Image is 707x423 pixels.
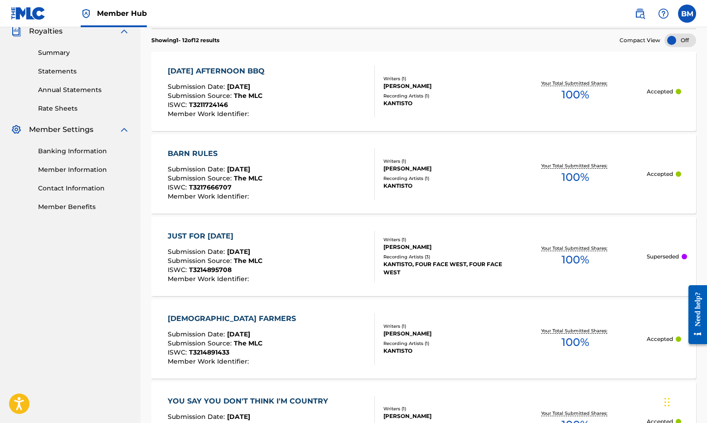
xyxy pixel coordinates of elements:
[383,99,504,107] div: KANTISTO
[562,334,589,350] span: 100 %
[234,339,262,347] span: The MLC
[562,252,589,268] span: 100 %
[168,248,227,256] span: Submission Date :
[634,8,645,19] img: search
[227,165,250,173] span: [DATE]
[38,48,130,58] a: Summary
[647,88,673,96] p: Accepted
[383,243,504,251] div: [PERSON_NAME]
[151,134,696,214] a: BARN RULESSubmission Date:[DATE]Submission Source:The MLCISWC:T3217666707Member Work Identifier:W...
[682,276,707,354] iframe: Resource Center
[189,101,228,109] span: T3211724146
[541,410,610,417] p: Your Total Submitted Shares:
[664,389,670,416] div: Drag
[662,379,707,423] iframe: Chat Widget
[383,260,504,277] div: KANTISTO, FOUR FACE WEST, FOUR FACE WEST
[227,83,250,91] span: [DATE]
[168,83,227,91] span: Submission Date :
[383,165,504,173] div: [PERSON_NAME]
[383,412,504,420] div: [PERSON_NAME]
[168,231,262,242] div: JUST FOR [DATE]
[234,92,262,100] span: The MLC
[541,80,610,87] p: Your Total Submitted Shares:
[11,124,22,135] img: Member Settings
[383,253,504,260] div: Recording Artists ( 3 )
[38,202,130,212] a: Member Benefits
[168,165,227,173] span: Submission Date :
[227,330,250,338] span: [DATE]
[189,348,229,356] span: T3214891433
[620,36,660,44] span: Compact View
[234,257,262,265] span: The MLC
[562,169,589,185] span: 100 %
[29,26,63,37] span: Royalties
[383,236,504,243] div: Writers ( 1 )
[383,82,504,90] div: [PERSON_NAME]
[383,405,504,412] div: Writers ( 1 )
[541,245,610,252] p: Your Total Submitted Shares:
[383,175,504,182] div: Recording Artists ( 1 )
[234,174,262,182] span: The MLC
[168,110,251,118] span: Member Work Identifier :
[541,162,610,169] p: Your Total Submitted Shares:
[119,26,130,37] img: expand
[562,87,589,103] span: 100 %
[383,323,504,330] div: Writers ( 1 )
[168,357,251,365] span: Member Work Identifier :
[383,340,504,347] div: Recording Artists ( 1 )
[151,52,696,131] a: [DATE] AFTERNOON BBQSubmission Date:[DATE]Submission Source:The MLCISWC:T3211724146Member Work Id...
[383,330,504,338] div: [PERSON_NAME]
[189,266,232,274] span: T3214895708
[168,101,189,109] span: ISWC :
[168,66,269,77] div: [DATE] AFTERNOON BBQ
[168,396,333,407] div: YOU SAY YOU DON'T THINK I'M COUNTRY
[168,313,300,324] div: [DEMOGRAPHIC_DATA] FARMERS
[168,330,227,338] span: Submission Date :
[168,183,189,191] span: ISWC :
[168,192,251,200] span: Member Work Identifier :
[227,248,250,256] span: [DATE]
[168,348,189,356] span: ISWC :
[383,92,504,99] div: Recording Artists ( 1 )
[383,347,504,355] div: KANTISTO
[168,148,262,159] div: BARN RULES
[168,174,234,182] span: Submission Source :
[151,299,696,379] a: [DEMOGRAPHIC_DATA] FARMERSSubmission Date:[DATE]Submission Source:The MLCISWC:T3214891433Member W...
[29,124,93,135] span: Member Settings
[119,124,130,135] img: expand
[38,85,130,95] a: Annual Statements
[654,5,673,23] div: Help
[38,67,130,76] a: Statements
[678,5,696,23] div: User Menu
[383,158,504,165] div: Writers ( 1 )
[38,104,130,113] a: Rate Sheets
[11,26,22,37] img: Royalties
[647,253,679,261] p: Superseded
[383,75,504,82] div: Writers ( 1 )
[81,8,92,19] img: Top Rightsholder
[168,339,234,347] span: Submission Source :
[38,184,130,193] a: Contact Information
[647,170,673,178] p: Accepted
[97,8,147,19] span: Member Hub
[168,92,234,100] span: Submission Source :
[11,7,46,20] img: MLC Logo
[151,36,219,44] p: Showing 1 - 12 of 12 results
[631,5,649,23] a: Public Search
[658,8,669,19] img: help
[168,257,234,265] span: Submission Source :
[383,182,504,190] div: KANTISTO
[168,266,189,274] span: ISWC :
[168,275,251,283] span: Member Work Identifier :
[168,413,227,421] span: Submission Date :
[227,413,250,421] span: [DATE]
[38,146,130,156] a: Banking Information
[38,165,130,175] a: Member Information
[189,183,232,191] span: T3217666707
[541,327,610,334] p: Your Total Submitted Shares:
[151,217,696,296] a: JUST FOR [DATE]Submission Date:[DATE]Submission Source:The MLCISWC:T3214895708Member Work Identif...
[647,335,673,343] p: Accepted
